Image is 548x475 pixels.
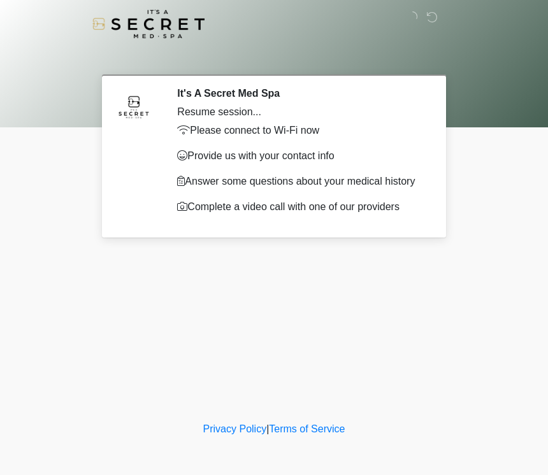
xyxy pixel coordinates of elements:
[266,423,269,434] a: |
[177,148,424,164] p: Provide us with your contact info
[92,10,205,38] img: It's A Secret Med Spa Logo
[177,104,424,120] div: Resume session...
[177,87,424,99] h2: It's A Secret Med Spa
[203,423,267,434] a: Privacy Policy
[177,174,424,189] p: Answer some questions about your medical history
[177,199,424,215] p: Complete a video call with one of our providers
[269,423,345,434] a: Terms of Service
[177,123,424,138] p: Please connect to Wi-Fi now
[96,46,452,69] h1: ‎ ‎
[115,87,153,125] img: Agent Avatar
